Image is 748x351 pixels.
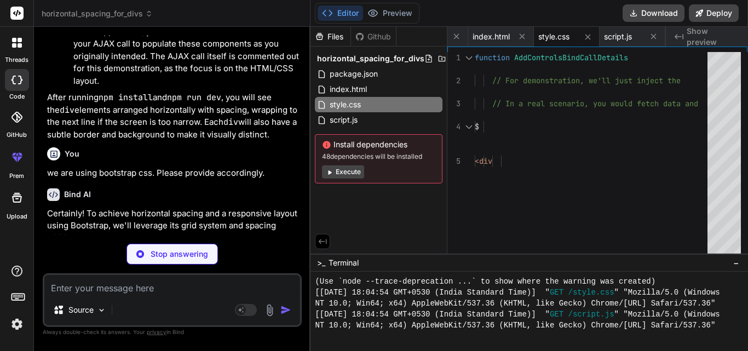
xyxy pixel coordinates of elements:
[317,257,325,268] span: >_
[322,165,364,179] button: Execute
[47,91,300,141] p: After running and , you will see the elements arranged horizontally with spacing, wrapping to the...
[687,26,739,48] span: Show preview
[65,148,79,159] h6: You
[315,276,655,287] span: (Use `node --trace-deprecation ...` to show where the warning was created)
[280,304,291,315] img: icon
[310,31,350,42] div: Files
[329,98,362,111] span: style.css
[329,257,359,268] span: Terminal
[447,52,461,64] div: 1
[9,171,24,181] label: prem
[5,55,28,65] label: threads
[475,122,479,131] span: $
[43,327,302,337] p: Always double-check its answers. Your in Bind
[217,26,237,37] code: data
[42,8,153,19] span: horizontal_spacing_for_divs
[322,152,435,161] span: 48 dependencies will be installed
[329,67,379,80] span: package.json
[315,287,549,298] span: [[DATE] 18:04:54 GMT+0530 (India Standard Time)] "
[689,4,739,22] button: Deploy
[614,309,720,320] span: " "Mozilla/5.0 (Windows
[447,121,461,133] div: 4
[731,254,741,272] button: −
[9,92,25,101] label: code
[329,113,359,126] span: script.js
[475,156,492,166] span: <div
[550,309,563,320] span: GET
[462,52,476,64] div: Click to collapse the range.
[363,5,417,21] button: Preview
[99,92,153,103] code: npm install
[623,4,684,22] button: Download
[538,31,569,42] span: style.css
[604,31,632,42] span: script.js
[7,212,27,221] label: Upload
[315,298,715,309] span: NT 10.0; Win64; x64) AppleWebKit/537.36 (KHTML, like Gecko) Chrome/[URL] Safari/537.36"
[550,287,563,298] span: GET
[473,31,510,42] span: index.html
[447,98,461,110] div: 3
[514,53,628,62] span: AddControlsBindCallDetails
[329,83,368,96] span: index.html
[733,257,739,268] span: −
[351,31,396,42] div: Github
[447,75,461,87] div: 2
[8,315,26,333] img: settings
[7,130,27,140] label: GitHub
[462,121,476,133] div: Click to collapse the range.
[167,92,221,103] code: npm run dev
[64,189,91,200] h6: Bind AI
[151,249,208,260] p: Stop answering
[568,287,614,298] span: /style.css
[568,309,614,320] span: /script.js
[263,304,276,317] img: attachment
[60,105,74,116] code: div
[97,306,106,315] img: Pick Models
[47,167,300,180] p: we are using bootstrap css. Please provide accordingly.
[614,287,720,298] span: " "Mozilla/5.0 (Windows
[68,304,94,315] p: Source
[47,208,300,245] p: Certainly! To achieve horizontal spacing and a responsive layout using Bootstrap, we'll leverage ...
[318,5,363,21] button: Editor
[492,99,698,108] span: // In a real scenario, you would fetch data and
[475,53,510,62] span: function
[223,117,238,128] code: div
[315,320,715,331] span: NT 10.0; Win64; x64) AppleWebKit/537.36 (KHTML, like Gecko) Chrome/[URL] Safari/537.36"
[315,309,549,320] span: [[DATE] 18:04:54 GMT+0530 (India Standard Time)] "
[147,329,166,335] span: privacy
[492,76,681,85] span: // For demonstration, we'll just inject the
[447,156,461,167] div: 5
[317,53,424,64] span: horizontal_spacing_for_divs
[322,139,435,150] span: Install dependencies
